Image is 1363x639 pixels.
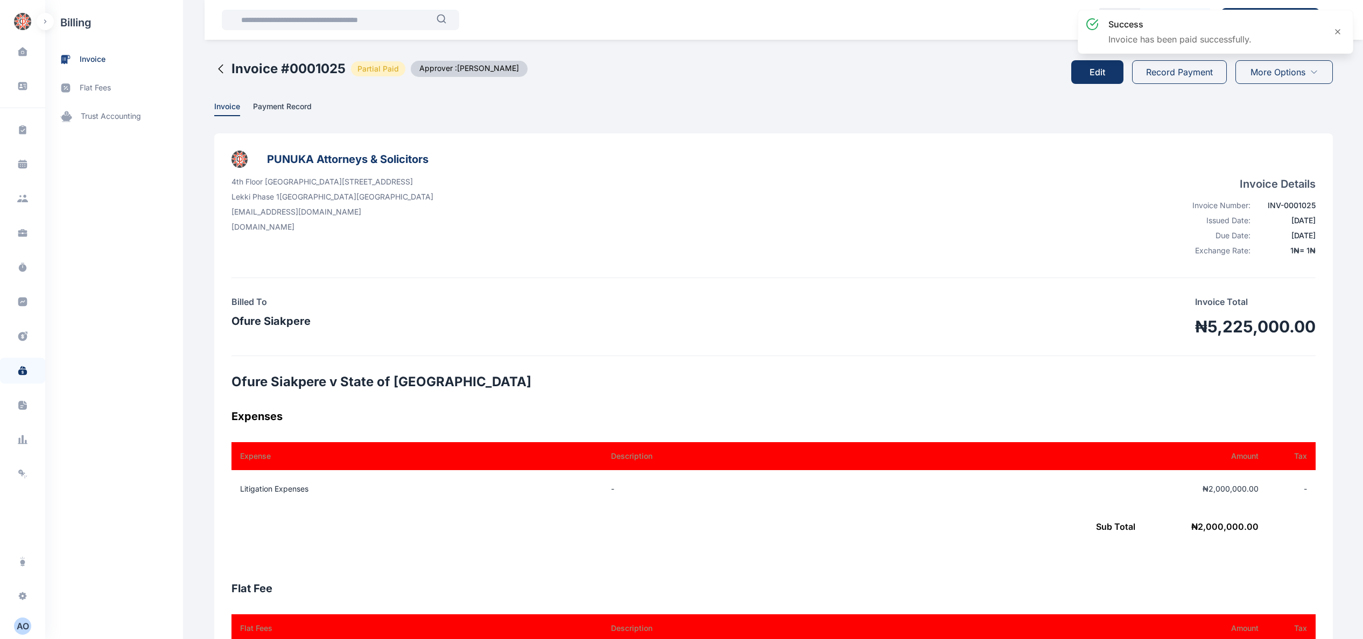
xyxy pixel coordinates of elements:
span: flat fees [80,82,111,94]
span: More Options [1250,66,1305,79]
div: A O [14,620,31,633]
a: Record Payment [1132,52,1227,93]
span: trust accounting [81,111,141,122]
div: Due Date: [1181,230,1250,241]
h3: PUNUKA Attorneys & Solicitors [267,151,428,168]
td: - [1267,470,1316,508]
h3: Expenses [231,408,1316,425]
button: AO [14,617,31,635]
div: [DATE] [1257,215,1316,226]
div: Invoice Number: [1181,200,1250,211]
th: Tax [1267,442,1316,470]
p: 4th Floor [GEOGRAPHIC_DATA][STREET_ADDRESS] [231,176,433,187]
h4: Billed To [231,295,311,308]
div: Issued Date: [1181,215,1250,226]
h2: Invoice # 0001025 [231,60,346,77]
h1: ₦5,225,000.00 [1195,317,1316,336]
span: Payment Record [253,102,312,113]
td: - [598,470,918,508]
td: Litigation Expenses [231,470,598,508]
p: Lekki Phase 1 [GEOGRAPHIC_DATA] [GEOGRAPHIC_DATA] [231,191,433,202]
h3: success [1108,18,1252,31]
p: [EMAIL_ADDRESS][DOMAIN_NAME] [231,207,433,217]
a: invoice [45,45,183,74]
a: trust accounting [45,102,183,131]
p: Invoice has been paid successfully. [1108,33,1252,46]
p: [DOMAIN_NAME] [231,222,433,232]
div: [DATE] [1257,230,1316,241]
a: Edit [1071,52,1132,93]
button: Record Payment [1132,60,1227,84]
div: Exchange Rate: [1181,245,1250,256]
span: Approver : [PERSON_NAME] [411,61,528,77]
a: flat fees [45,74,183,102]
h3: Ofure Siakpere [231,313,311,330]
h2: Ofure Siakpere v State of [GEOGRAPHIC_DATA] [231,373,1316,390]
img: businessLogo [231,151,248,168]
td: ₦ 2,000,000.00 [231,508,1267,545]
span: Invoice [214,102,240,113]
p: Invoice Total [1195,295,1316,308]
div: 1 ₦ = 1 ₦ [1257,245,1316,256]
button: Edit [1071,60,1123,84]
div: INV-0001025 [1257,200,1316,211]
span: invoice [80,54,106,65]
td: ₦2,000,000.00 [918,470,1267,508]
th: Description [598,442,918,470]
h4: Invoice Details [1181,176,1316,191]
span: Sub Total [1096,521,1135,532]
button: AO [6,617,39,635]
th: Expense [231,442,598,470]
h3: Flat Fee [231,580,1316,597]
span: Partial Paid [351,61,405,76]
th: Amount [918,442,1267,470]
